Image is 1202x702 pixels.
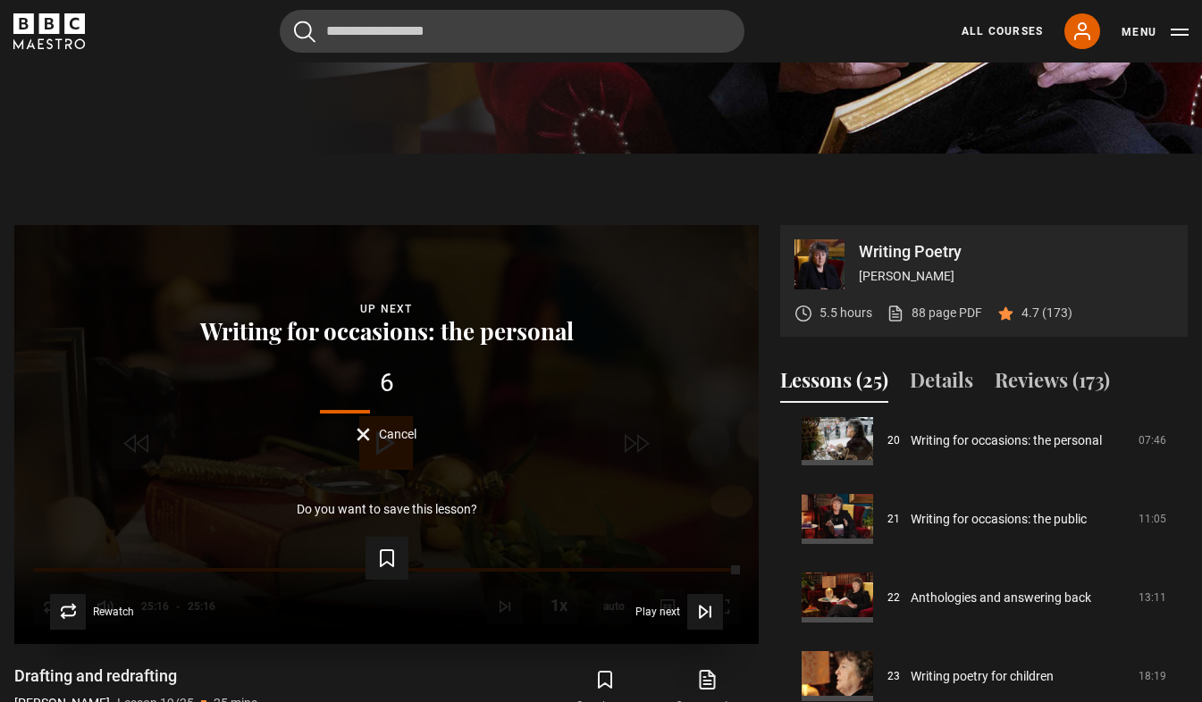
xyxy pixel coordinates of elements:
[962,23,1043,39] a: All Courses
[859,244,1173,260] p: Writing Poetry
[357,428,416,441] button: Cancel
[14,665,257,687] h1: Drafting and redrafting
[195,319,579,344] button: Writing for occasions: the personal
[910,365,973,403] button: Details
[280,10,744,53] input: Search
[294,21,315,43] button: Submit the search query
[50,594,134,630] button: Rewatch
[43,300,730,318] div: Up next
[887,304,982,322] a: 88 page PDF
[995,365,1110,403] button: Reviews (173)
[911,510,1087,529] a: Writing for occasions: the public
[820,304,872,322] p: 5.5 hours
[780,365,888,403] button: Lessons (25)
[911,431,1102,450] a: Writing for occasions: the personal
[14,225,759,644] video-js: Video Player
[379,428,416,440] span: Cancel
[859,267,1173,286] p: [PERSON_NAME]
[911,667,1054,686] a: Writing poetry for children
[297,503,477,515] p: Do you want to save this lesson?
[13,13,85,49] svg: BBC Maestro
[635,594,723,630] button: Play next
[93,606,134,617] span: Rewatch
[911,589,1091,607] a: Anthologies and answering back
[1021,304,1072,322] p: 4.7 (173)
[635,606,680,617] span: Play next
[43,371,730,396] div: 6
[1122,23,1189,41] button: Toggle navigation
